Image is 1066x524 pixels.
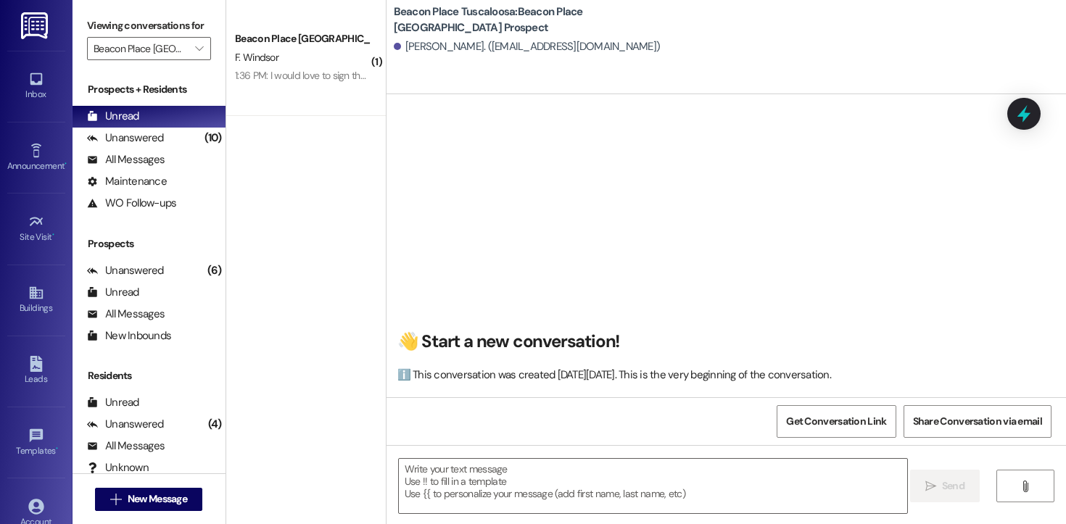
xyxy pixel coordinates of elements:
[786,414,886,429] span: Get Conversation Link
[65,159,67,169] span: •
[87,174,167,189] div: Maintenance
[904,405,1051,438] button: Share Conversation via email
[87,130,164,146] div: Unanswered
[56,444,58,454] span: •
[7,423,65,462] a: Templates •
[397,367,1048,383] div: ℹ️ This conversation was created [DATE][DATE]. This is the very beginning of the conversation.
[87,152,165,167] div: All Messages
[87,328,171,344] div: New Inbounds
[942,478,964,494] span: Send
[87,307,165,322] div: All Messages
[94,37,188,60] input: All communities
[87,395,139,410] div: Unread
[21,12,51,39] img: ResiDesk Logo
[73,236,226,251] div: Prospects
[204,413,226,436] div: (4)
[7,352,65,391] a: Leads
[913,414,1042,429] span: Share Conversation via email
[52,230,54,240] span: •
[910,470,980,502] button: Send
[87,438,165,454] div: All Messages
[394,4,684,36] b: Beacon Place Tuscaloosa: Beacon Place [GEOGRAPHIC_DATA] Prospect
[1020,481,1030,492] i: 
[394,39,661,54] div: [PERSON_NAME]. ([EMAIL_ADDRESS][DOMAIN_NAME])
[7,67,65,106] a: Inbox
[195,43,203,54] i: 
[73,82,226,97] div: Prospects + Residents
[235,69,783,82] div: 1:36 PM: I would love to sign the lease and view the apartment. That sounds fantastic! What time ...
[925,481,936,492] i: 
[235,31,369,46] div: Beacon Place [GEOGRAPHIC_DATA] Prospect
[777,405,896,438] button: Get Conversation Link
[235,51,278,64] span: F. Windsor
[87,196,176,211] div: WO Follow-ups
[87,285,139,300] div: Unread
[95,488,202,511] button: New Message
[201,127,226,149] div: (10)
[204,259,226,282] div: (6)
[87,263,164,278] div: Unanswered
[110,494,121,505] i: 
[128,491,187,507] span: New Message
[87,14,211,37] label: Viewing conversations for
[87,109,139,124] div: Unread
[87,460,149,475] div: Unknown
[397,330,1048,353] h2: 👋 Start a new conversation!
[87,417,164,432] div: Unanswered
[7,209,65,249] a: Site Visit •
[7,280,65,320] a: Buildings
[73,368,226,383] div: Residents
